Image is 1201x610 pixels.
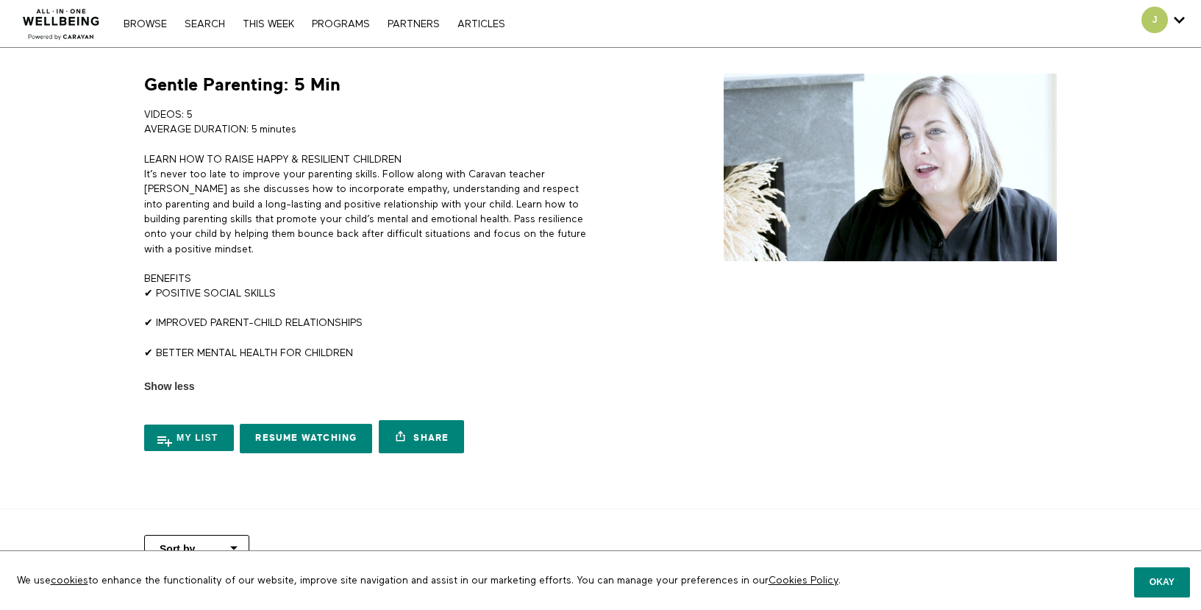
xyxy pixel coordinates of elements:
p: BENEFITS ✔ POSITIVE SOCIAL SKILLS [144,272,595,302]
img: Gentle Parenting: 5 Min [724,74,1057,261]
a: Search [177,19,232,29]
p: We use to enhance the functionality of our website, improve site navigation and assist in our mar... [6,562,944,599]
h1: Gentle Parenting: 5 Min [144,74,341,96]
a: Resume Watching [240,424,372,453]
a: ARTICLES [450,19,513,29]
button: Okay [1134,567,1190,597]
a: PARTNERS [380,19,447,29]
a: Browse [116,19,174,29]
a: PROGRAMS [304,19,377,29]
span: Show less [144,379,194,394]
nav: Primary [116,16,512,31]
a: Share [379,420,464,453]
p: VIDEOS: 5 AVERAGE DURATION: 5 minutes [144,107,595,138]
p: ✔ BETTER MENTAL HEALTH FOR CHILDREN [144,346,595,361]
a: Cookies Policy [769,575,838,586]
p: LEARN HOW TO RAISE HAPPY & RESILIENT CHILDREN It’s never too late to improve your parenting skill... [144,152,595,257]
a: THIS WEEK [235,19,302,29]
a: cookies [51,575,88,586]
p: ✔ IMPROVED PARENT-CHILD RELATIONSHIPS [144,316,595,330]
button: My list [144,425,234,451]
